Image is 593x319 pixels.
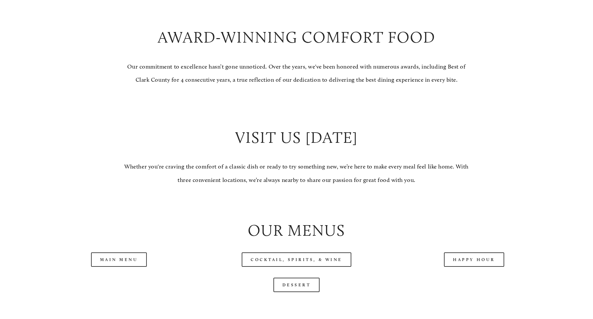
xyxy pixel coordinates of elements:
p: Our commitment to excellence hasn’t gone unnoticed. Over the years, we've been honored with numer... [124,60,469,87]
a: Cocktail, Spirits, & Wine [242,252,351,267]
a: Dessert [273,278,320,292]
h2: Our Menus [36,219,557,241]
a: Happy Hour [444,252,504,267]
a: Main Menu [91,252,147,267]
h2: Visit Us [DATE] [124,127,469,149]
p: Whether you're craving the comfort of a classic dish or ready to try something new, we’re here to... [124,160,469,187]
